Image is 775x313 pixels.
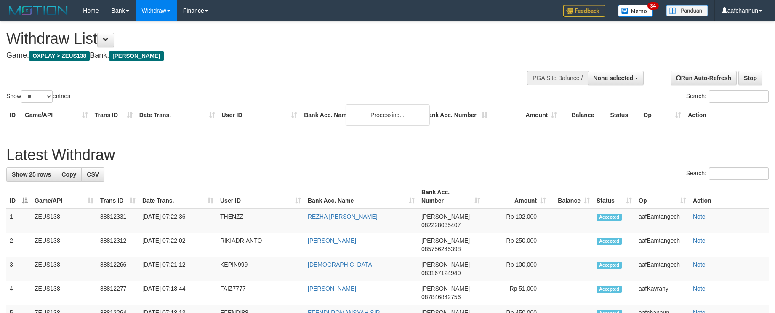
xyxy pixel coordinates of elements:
span: Copy 083167124940 to clipboard [421,270,461,276]
td: ZEUS138 [31,233,97,257]
th: Action [684,107,769,123]
th: Trans ID [91,107,136,123]
td: FAIZ7777 [217,281,304,305]
td: ZEUS138 [31,281,97,305]
td: 88812331 [97,209,139,233]
a: [PERSON_NAME] [308,237,356,244]
img: panduan.png [666,5,708,16]
td: - [549,233,593,257]
th: Bank Acc. Name: activate to sort column ascending [304,185,418,209]
span: [PERSON_NAME] [421,285,470,292]
th: Op: activate to sort column ascending [635,185,690,209]
td: 3 [6,257,31,281]
td: aafEamtangech [635,233,690,257]
span: OXPLAY > ZEUS138 [29,51,90,61]
td: ZEUS138 [31,257,97,281]
th: Balance: activate to sort column ascending [549,185,593,209]
img: MOTION_logo.png [6,4,70,17]
th: Bank Acc. Number: activate to sort column ascending [418,185,484,209]
td: 2 [6,233,31,257]
th: User ID [218,107,301,123]
td: Rp 51,000 [484,281,549,305]
th: User ID: activate to sort column ascending [217,185,304,209]
label: Search: [686,90,769,103]
th: Amount [491,107,561,123]
span: [PERSON_NAME] [421,213,470,220]
th: Bank Acc. Name [301,107,421,123]
a: Run Auto-Refresh [671,71,737,85]
td: 1 [6,209,31,233]
span: 34 [647,2,659,10]
td: 4 [6,281,31,305]
th: Game/API [21,107,91,123]
input: Search: [709,90,769,103]
a: Note [693,213,706,220]
h1: Withdraw List [6,30,508,47]
span: [PERSON_NAME] [421,237,470,244]
span: Accepted [597,286,622,293]
span: CSV [87,171,99,178]
th: Op [640,107,684,123]
td: [DATE] 07:22:02 [139,233,217,257]
td: 88812277 [97,281,139,305]
span: None selected [593,75,633,81]
a: Stop [738,71,762,85]
th: Status: activate to sort column ascending [593,185,635,209]
div: PGA Site Balance / [527,71,588,85]
h4: Game: Bank: [6,51,508,60]
a: CSV [81,167,104,182]
input: Search: [709,167,769,180]
a: Note [693,285,706,292]
th: Balance [560,107,607,123]
th: ID [6,107,21,123]
td: [DATE] 07:21:12 [139,257,217,281]
div: Processing... [346,104,430,126]
a: Show 25 rows [6,167,56,182]
a: REZHA [PERSON_NAME] [308,213,378,220]
label: Show entries [6,90,70,103]
a: Copy [56,167,82,182]
td: [DATE] 07:18:44 [139,281,217,305]
th: Game/API: activate to sort column ascending [31,185,97,209]
th: Amount: activate to sort column ascending [484,185,549,209]
span: Show 25 rows [12,171,51,178]
th: Date Trans. [136,107,218,123]
span: Copy [61,171,76,178]
th: ID: activate to sort column descending [6,185,31,209]
td: RIKIADRIANTO [217,233,304,257]
a: [DEMOGRAPHIC_DATA] [308,261,374,268]
span: [PERSON_NAME] [421,261,470,268]
td: - [549,281,593,305]
span: Copy 085756245398 to clipboard [421,246,461,252]
img: Button%20Memo.svg [618,5,653,17]
img: Feedback.jpg [563,5,605,17]
label: Search: [686,167,769,180]
th: Action [690,185,769,209]
a: Note [693,261,706,268]
td: ZEUS138 [31,209,97,233]
a: Note [693,237,706,244]
td: - [549,257,593,281]
td: KEPIN999 [217,257,304,281]
th: Date Trans.: activate to sort column ascending [139,185,217,209]
button: None selected [588,71,644,85]
td: aafEamtangech [635,257,690,281]
a: [PERSON_NAME] [308,285,356,292]
h1: Latest Withdraw [6,147,769,163]
span: [PERSON_NAME] [109,51,163,61]
td: [DATE] 07:22:36 [139,209,217,233]
span: Accepted [597,214,622,221]
th: Bank Acc. Number [421,107,491,123]
span: Accepted [597,238,622,245]
td: Rp 250,000 [484,233,549,257]
td: 88812266 [97,257,139,281]
td: THENZZ [217,209,304,233]
select: Showentries [21,90,53,103]
td: aafEamtangech [635,209,690,233]
td: Rp 100,000 [484,257,549,281]
td: - [549,209,593,233]
span: Copy 082228035407 to clipboard [421,222,461,228]
th: Trans ID: activate to sort column ascending [97,185,139,209]
th: Status [607,107,640,123]
span: Accepted [597,262,622,269]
